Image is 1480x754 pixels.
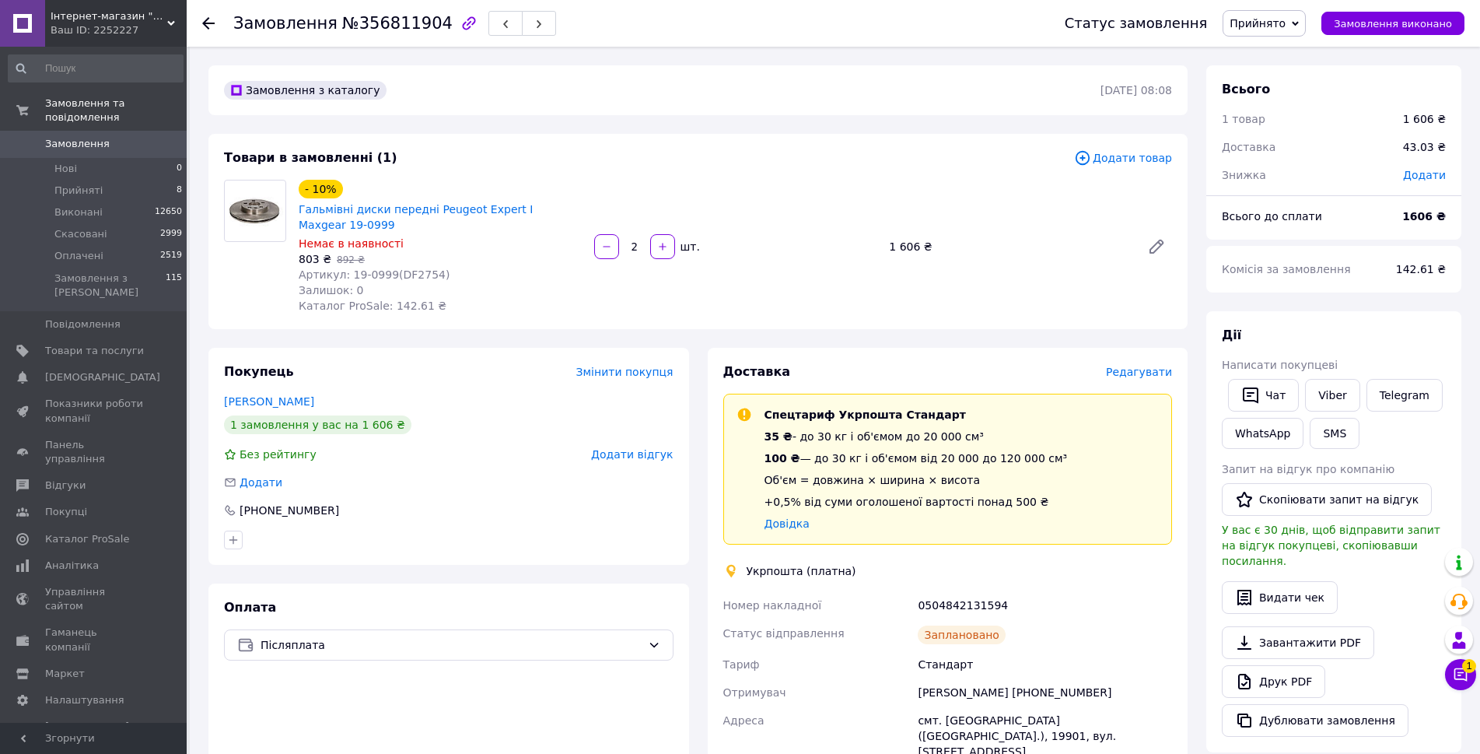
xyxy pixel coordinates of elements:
span: Гаманець компанії [45,626,144,654]
div: Заплановано [918,626,1006,644]
span: Без рейтингу [240,448,317,461]
span: Виконані [54,205,103,219]
span: У вас є 30 днів, щоб відправити запит на відгук покупцеві, скопіювавши посилання. [1222,524,1440,567]
span: Нові [54,162,77,176]
div: Об'єм = довжина × ширина × висота [764,472,1068,488]
span: Налаштування [45,693,124,707]
span: Всього [1222,82,1270,96]
span: Каталог ProSale [45,532,129,546]
span: Залишок: 0 [299,284,364,296]
div: Повернутися назад [202,16,215,31]
span: Післяплата [261,637,642,654]
span: Дії [1222,328,1241,342]
span: 803 ₴ [299,253,331,265]
span: 1 товар [1222,113,1265,125]
span: №356811904 [342,14,453,33]
span: Скасовані [54,227,107,241]
span: Додати [1403,169,1446,181]
span: Інтернет-магазин "TopCar" [51,9,167,23]
span: Відгуки [45,479,86,493]
div: — до 30 кг і об'ємом від 20 000 до 120 000 см³ [764,451,1068,466]
span: Додати [240,476,282,489]
div: - до 30 кг і об'ємом до 20 000 см³ [764,429,1068,444]
a: WhatsApp [1222,418,1303,449]
a: Редагувати [1141,231,1172,262]
span: 2519 [160,249,182,263]
span: Запит на відгук про компанію [1222,463,1394,475]
span: Номер накладної [723,599,822,612]
span: 8 [177,184,182,198]
div: +0,5% від суми оголошеної вартості понад 500 ₴ [764,494,1068,510]
div: Укрпошта (платна) [743,563,860,579]
span: Додати товар [1074,149,1172,167]
span: Спецтариф Укрпошта Стандарт [764,409,966,421]
span: Товари в замовленні (1) [224,150,397,165]
div: - 10% [299,180,343,198]
button: Скопіювати запит на відгук [1222,483,1432,516]
span: 2999 [160,227,182,241]
span: Написати покупцеві [1222,359,1338,371]
a: Довідка [764,517,810,530]
span: 142.61 ₴ [1396,263,1446,275]
button: Чат з покупцем1 [1445,659,1476,690]
div: [PERSON_NAME] [PHONE_NUMBER] [915,679,1175,707]
span: Покупець [224,364,294,379]
span: Замовлення та повідомлення [45,96,187,124]
div: Статус замовлення [1065,16,1208,31]
time: [DATE] 08:08 [1100,84,1172,96]
button: SMS [1310,418,1359,449]
button: Видати чек [1222,581,1338,614]
span: Статус відправлення [723,627,845,640]
span: Панель управління [45,438,144,466]
span: Знижка [1222,169,1266,181]
span: Всього до сплати [1222,210,1322,223]
span: Оплачені [54,249,103,263]
span: Адреса [723,714,764,727]
span: Додати відгук [591,448,673,461]
span: Змінити покупця [576,366,674,378]
span: 12650 [155,205,182,219]
div: 43.03 ₴ [1394,130,1455,164]
button: Замовлення виконано [1321,12,1464,35]
span: 0 [177,162,182,176]
span: Каталог ProSale: 142.61 ₴ [299,300,446,312]
span: Аналітика [45,559,99,573]
div: 1 606 ₴ [1403,111,1446,127]
span: 100 ₴ [764,452,800,465]
span: Замовлення [233,14,338,33]
span: Замовлення [45,137,110,151]
span: 35 ₴ [764,430,792,443]
span: Комісія за замовлення [1222,263,1351,275]
span: Показники роботи компанії [45,397,144,425]
span: [DEMOGRAPHIC_DATA] [45,370,160,384]
span: Артикул: 19-0999(DF2754) [299,268,450,281]
span: 892 ₴ [337,254,365,265]
img: Гальмівні диски передні Peugeot Expert I Maxgear 19-0999 [225,192,285,229]
div: Ваш ID: 2252227 [51,23,187,37]
b: 1606 ₴ [1402,210,1446,223]
span: Прийнято [1230,17,1286,30]
button: Чат [1228,379,1299,412]
div: 0504842131594 [915,591,1175,619]
span: Доставка [1222,141,1275,153]
span: Повідомлення [45,317,121,331]
span: Покупці [45,505,87,519]
div: 1 замовлення у вас на 1 606 ₴ [224,416,411,434]
div: Замовлення з каталогу [224,81,387,100]
span: Управління сайтом [45,585,144,613]
span: Тариф [723,658,760,671]
span: Замовлення виконано [1334,18,1452,30]
button: Дублювати замовлення [1222,704,1408,737]
span: Прийняті [54,184,103,198]
span: Товари та послуги [45,344,144,358]
a: [PERSON_NAME] [224,395,314,408]
span: Редагувати [1106,366,1172,378]
a: Гальмівні диски передні Peugeot Expert I Maxgear 19-0999 [299,203,533,231]
a: Telegram [1366,379,1443,412]
div: 1 606 ₴ [883,236,1135,258]
span: Немає в наявності [299,237,404,250]
a: Завантажити PDF [1222,626,1374,659]
div: [PHONE_NUMBER] [238,503,341,518]
span: Маркет [45,667,85,681]
span: 1 [1462,659,1476,673]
